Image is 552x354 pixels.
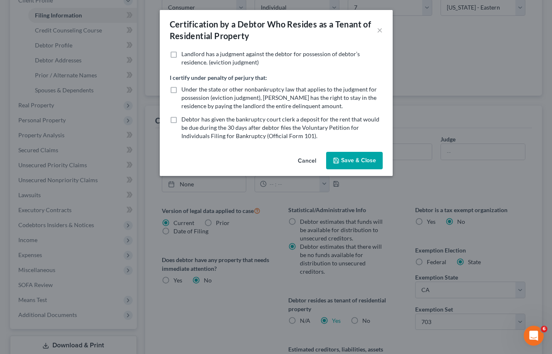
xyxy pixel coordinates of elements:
[181,50,360,66] span: Landlord has a judgment against the debtor for possession of debtor’s residence. (eviction judgment)
[541,326,547,332] span: 6
[181,86,377,109] span: Under the state or other nonbankruptcy law that applies to the judgment for possession (eviction ...
[377,25,383,35] button: ×
[326,152,383,169] button: Save & Close
[524,326,544,346] iframe: Intercom live chat
[181,116,379,139] span: Debtor has given the bankruptcy court clerk a deposit for the rent that would be due during the 3...
[170,73,267,82] label: I certify under penalty of perjury that:
[170,18,377,42] div: Certification by a Debtor Who Resides as a Tenant of Residential Property
[291,153,323,169] button: Cancel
